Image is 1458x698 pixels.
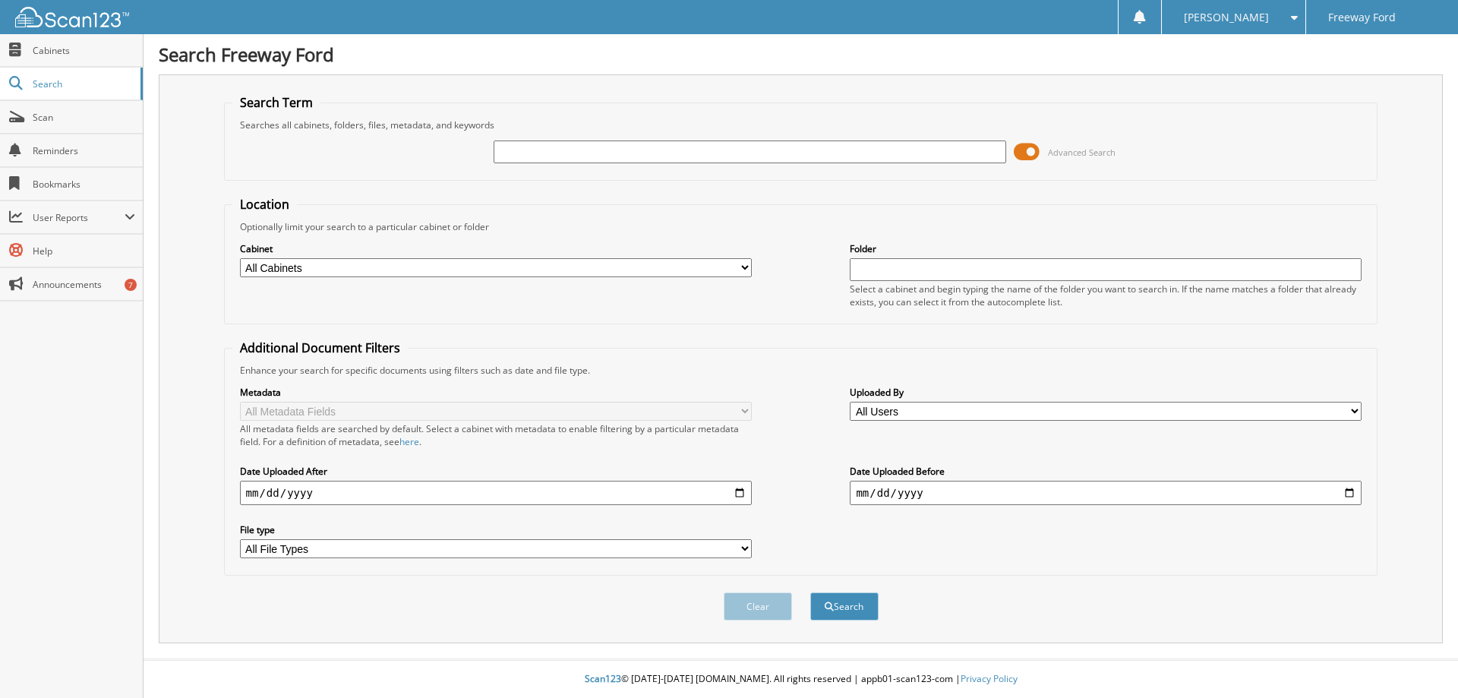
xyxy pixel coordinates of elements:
[240,465,752,478] label: Date Uploaded After
[232,340,408,356] legend: Additional Document Filters
[850,481,1362,505] input: end
[240,481,752,505] input: start
[1184,13,1269,22] span: [PERSON_NAME]
[240,523,752,536] label: File type
[144,661,1458,698] div: © [DATE]-[DATE] [DOMAIN_NAME]. All rights reserved | appb01-scan123-com |
[240,422,752,448] div: All metadata fields are searched by default. Select a cabinet with metadata to enable filtering b...
[232,196,297,213] legend: Location
[850,386,1362,399] label: Uploaded By
[585,672,621,685] span: Scan123
[850,242,1362,255] label: Folder
[125,279,137,291] div: 7
[399,435,419,448] a: here
[15,7,129,27] img: scan123-logo-white.svg
[724,592,792,621] button: Clear
[961,672,1018,685] a: Privacy Policy
[1328,13,1396,22] span: Freeway Ford
[850,283,1362,308] div: Select a cabinet and begin typing the name of the folder you want to search in. If the name match...
[232,364,1370,377] div: Enhance your search for specific documents using filters such as date and file type.
[33,44,135,57] span: Cabinets
[810,592,879,621] button: Search
[33,245,135,257] span: Help
[850,465,1362,478] label: Date Uploaded Before
[240,242,752,255] label: Cabinet
[240,386,752,399] label: Metadata
[232,220,1370,233] div: Optionally limit your search to a particular cabinet or folder
[33,111,135,124] span: Scan
[33,211,125,224] span: User Reports
[159,42,1443,67] h1: Search Freeway Ford
[232,118,1370,131] div: Searches all cabinets, folders, files, metadata, and keywords
[33,77,133,90] span: Search
[1048,147,1116,158] span: Advanced Search
[33,278,135,291] span: Announcements
[232,94,320,111] legend: Search Term
[33,178,135,191] span: Bookmarks
[33,144,135,157] span: Reminders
